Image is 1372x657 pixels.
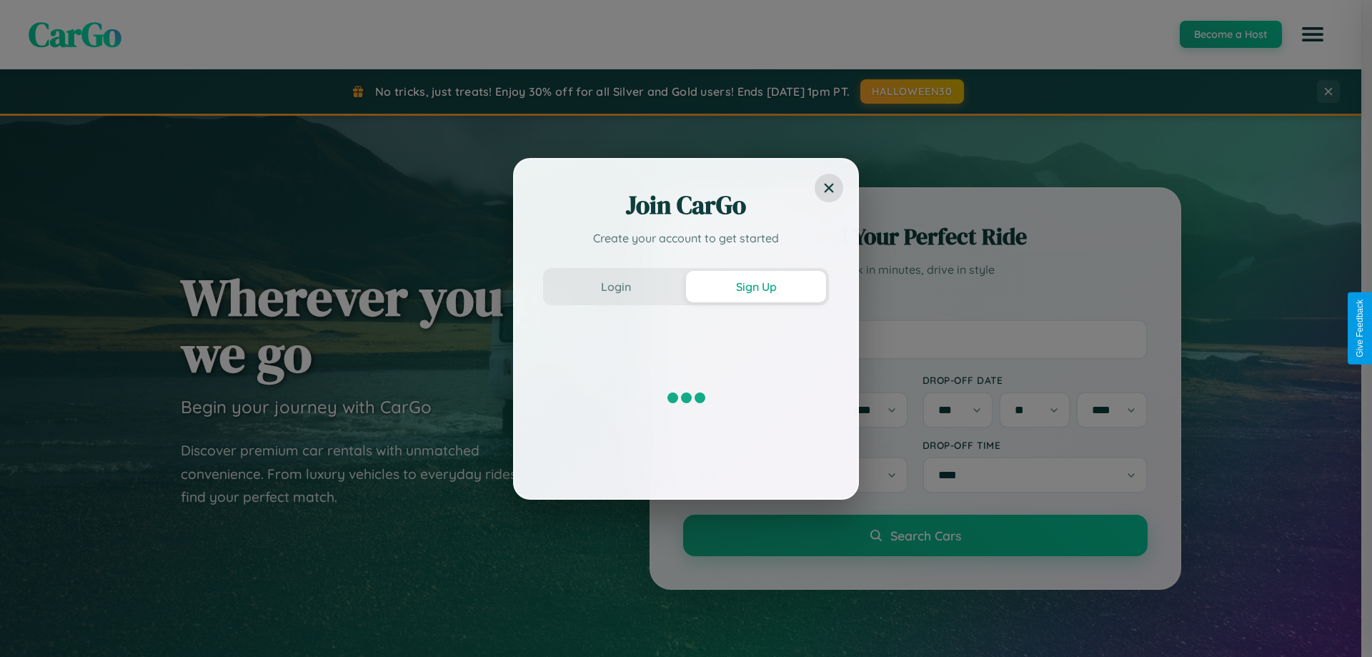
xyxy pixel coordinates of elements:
button: Login [546,271,686,302]
button: Sign Up [686,271,826,302]
h2: Join CarGo [543,188,829,222]
div: Give Feedback [1355,300,1365,357]
iframe: Intercom live chat [14,608,49,643]
p: Create your account to get started [543,229,829,247]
